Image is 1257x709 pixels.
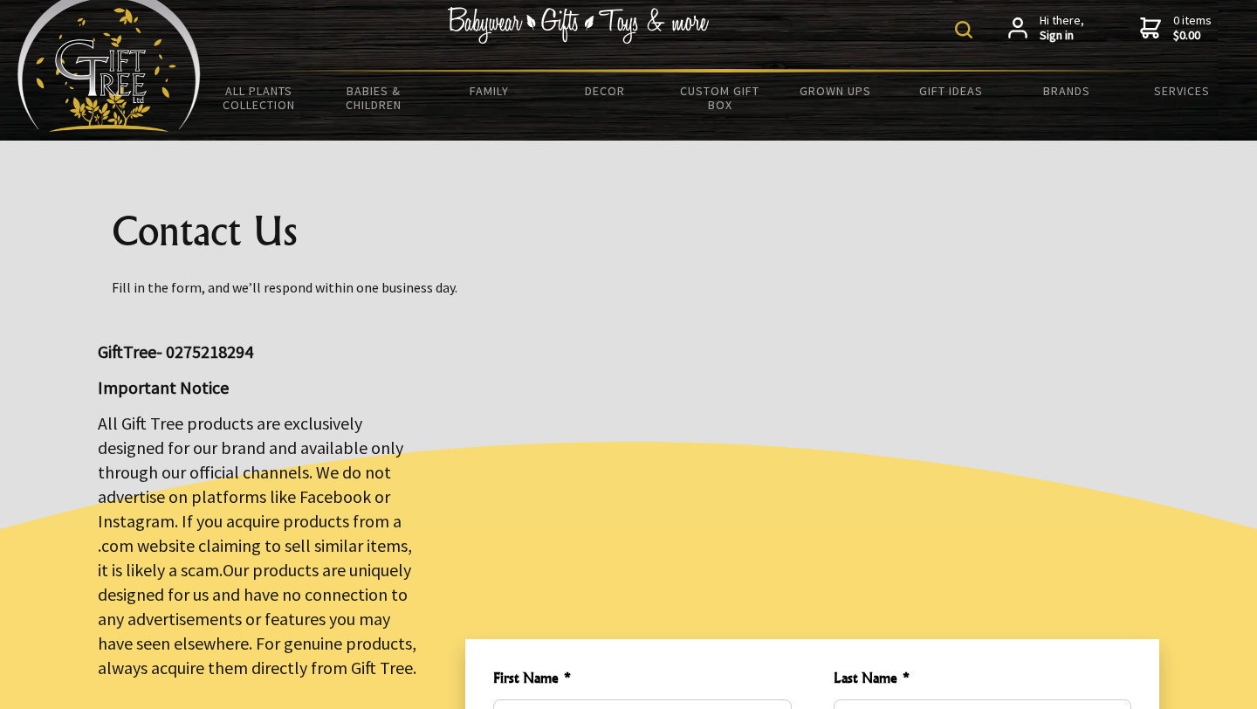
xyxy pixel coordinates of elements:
span: 0 items [1173,12,1212,44]
a: 0 items$0.00 [1140,13,1212,44]
a: Grown Ups [778,72,893,109]
a: Family [431,72,546,109]
a: Babies & Children [316,72,431,123]
a: All Plants Collection [201,72,316,123]
a: Brands [1009,72,1124,109]
big: GiftTree- 0275218294 [98,341,253,362]
span: Last Name * [834,667,1131,692]
strong: $0.00 [1173,28,1212,44]
strong: Important Notice [98,376,229,398]
a: Custom Gift Box [663,72,778,123]
span: First Name * [493,667,791,692]
a: Hi there,Sign in [1008,13,1084,44]
a: Decor [547,72,663,109]
a: Services [1124,72,1240,109]
strong: Sign in [1040,28,1084,44]
img: product search [955,21,972,38]
p: Fill in the form, and we’ll respond within one business day. [112,277,1145,298]
span: Hi there, [1040,13,1084,44]
h1: Contact Us [112,210,1145,252]
img: Babywear - Gifts - Toys & more [447,7,709,44]
a: Gift Ideas [893,72,1008,109]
